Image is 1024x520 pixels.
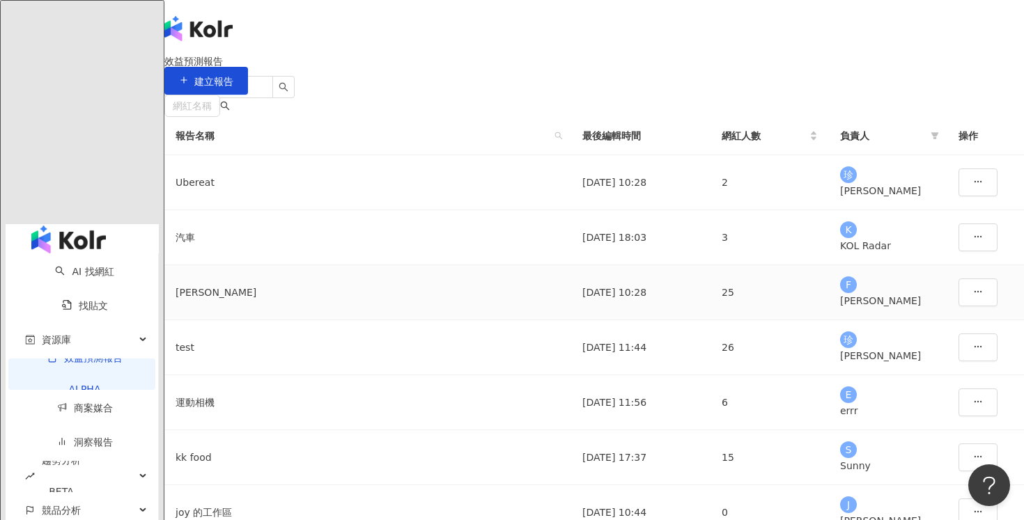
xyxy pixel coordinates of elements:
td: [DATE] 17:37 [571,430,711,485]
td: [DATE] 10:28 [571,265,711,320]
iframe: Help Scout Beacon - Open [968,464,1010,506]
span: 3 [722,232,728,243]
span: rise [25,471,35,481]
td: [DATE] 18:03 [571,210,711,265]
th: 操作 [947,117,1024,155]
th: 最後編輯時間 [571,117,711,155]
span: 報告名稱 [176,128,549,143]
div: errr [840,403,936,418]
span: 26 [722,342,734,353]
button: 建立報告 [164,67,248,95]
span: 珍 [844,167,853,182]
span: search [554,132,563,140]
div: [PERSON_NAME] [840,183,936,198]
div: [PERSON_NAME] [176,285,560,300]
div: BETA [42,476,81,507]
div: [PERSON_NAME] [840,293,936,308]
div: kk food [176,450,560,465]
span: search [279,82,288,92]
span: S [846,442,852,457]
span: E [846,387,852,402]
a: searchAI 找網紅 [55,266,114,277]
td: [DATE] 10:28 [571,155,711,210]
span: F [846,277,851,292]
img: logo [31,226,106,253]
span: search [220,101,230,111]
span: 負責人 [840,128,925,143]
a: 商案媒合 [57,402,113,413]
span: 珍 [844,332,853,347]
span: 資源庫 [42,324,71,356]
span: 6 [722,397,728,408]
span: 0 [722,507,728,518]
span: 15 [722,452,734,463]
div: Ubereat [176,175,560,190]
span: 網紅人數 [722,128,807,143]
td: [DATE] 11:56 [571,375,711,430]
span: filter [931,132,939,140]
span: 建立報告 [194,76,233,87]
span: 2 [722,177,728,188]
span: search [552,125,566,146]
div: 汽車 [176,230,560,245]
a: 洞察報告 [57,436,113,448]
div: joy 的工作區 [176,505,560,520]
td: [DATE] 11:44 [571,320,711,375]
div: 效益預測報告 [164,56,1024,67]
a: 效益預測報告ALPHA [25,352,144,405]
th: 網紅人數 [711,117,829,155]
span: K [845,222,851,237]
div: Sunny [840,458,936,473]
a: 找貼文 [62,300,108,311]
span: 趨勢分析 [42,445,81,507]
img: logo [164,16,233,41]
span: 25 [722,287,734,298]
div: test [176,340,560,355]
div: [PERSON_NAME] [840,348,936,363]
span: J [847,497,850,512]
div: 運動相機 [176,395,560,410]
span: filter [928,125,942,146]
div: KOL Radar [840,238,936,253]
